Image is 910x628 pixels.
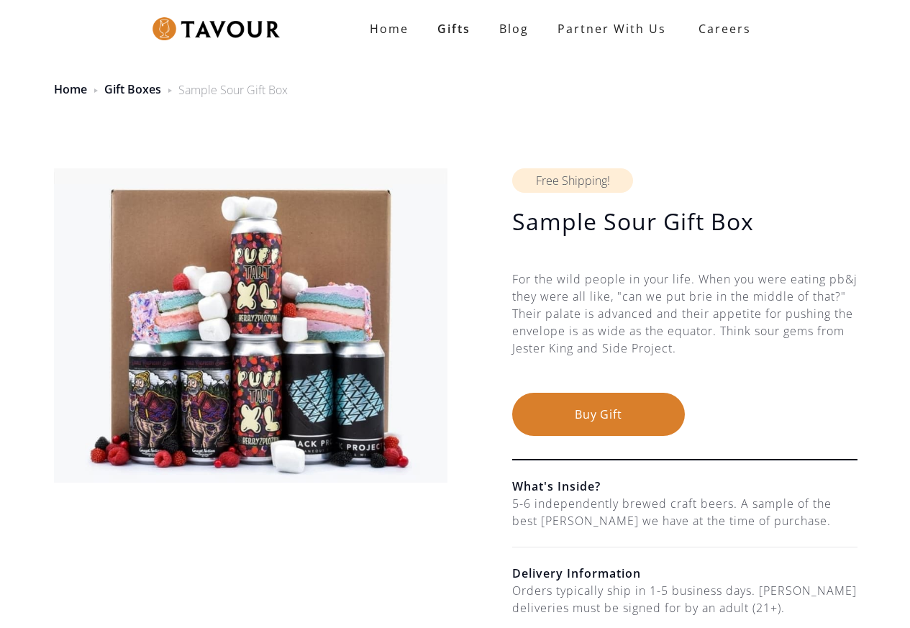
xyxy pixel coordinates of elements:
div: 5-6 independently brewed craft beers. A sample of the best [PERSON_NAME] we have at the time of p... [512,495,857,529]
strong: Home [370,21,409,37]
h6: Delivery Information [512,565,857,582]
a: Home [355,14,423,43]
h1: Sample Sour Gift Box [512,207,857,236]
h6: What's Inside? [512,478,857,495]
div: Orders typically ship in 1-5 business days. [PERSON_NAME] deliveries must be signed for by an adu... [512,582,857,616]
a: Careers [681,9,762,49]
a: Blog [485,14,543,43]
div: For the wild people in your life. When you were eating pb&j they were all like, "can we put brie ... [512,270,857,393]
a: Gift Boxes [104,81,161,97]
a: Gifts [423,14,485,43]
a: partner with us [543,14,681,43]
strong: Careers [699,14,751,43]
div: Sample Sour Gift Box [178,81,288,99]
button: Buy Gift [512,393,685,436]
a: Home [54,81,87,97]
div: Free Shipping! [512,168,633,193]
